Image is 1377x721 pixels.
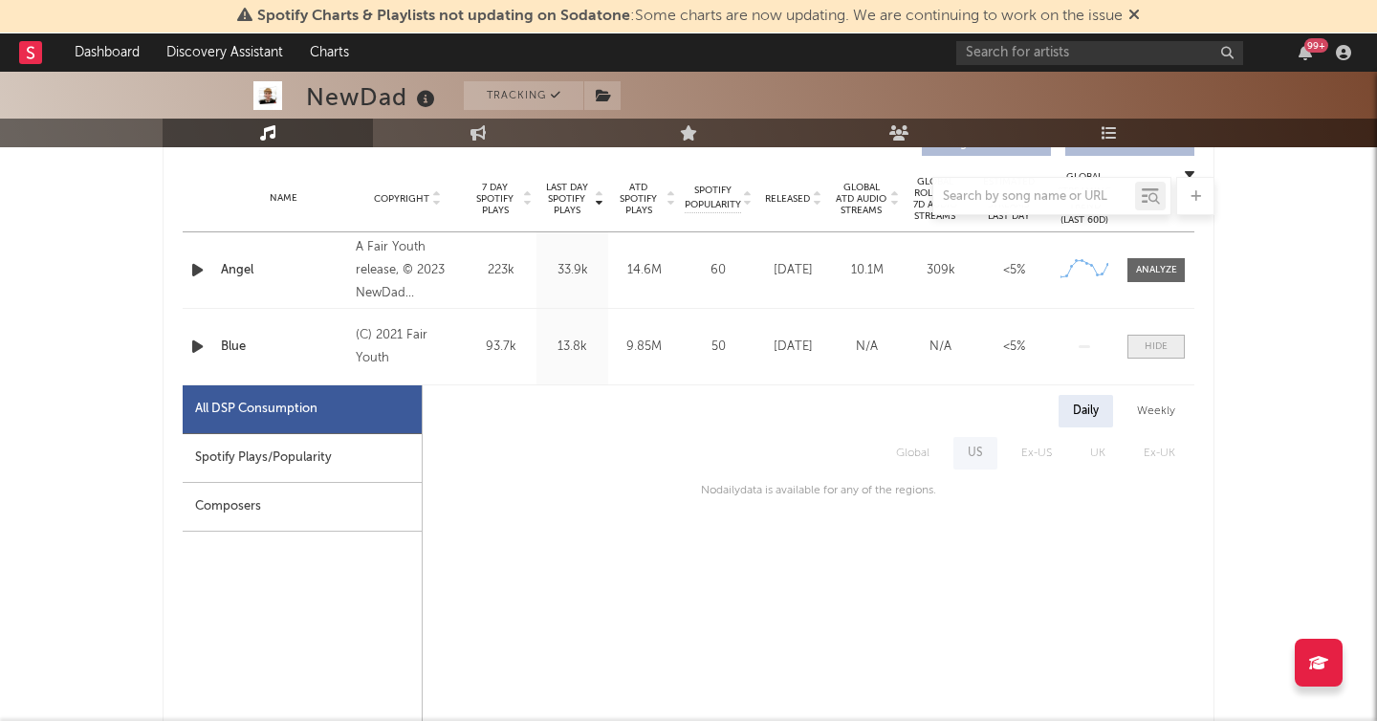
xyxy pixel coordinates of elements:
[682,479,936,502] div: No daily data is available for any of the regions.
[257,9,630,24] span: Spotify Charts & Playlists not updating on Sodatone
[908,176,961,222] span: Global Rolling 7D Audio Streams
[1128,9,1140,24] span: Dismiss
[982,176,1035,222] span: Estimated % Playlist Streams Last Day
[356,324,460,370] div: (C) 2021 Fair Youth
[306,81,440,113] div: NewDad
[61,33,153,72] a: Dashboard
[464,81,583,110] button: Tracking
[613,338,675,357] div: 9.85M
[982,261,1046,280] div: <5%
[613,261,675,280] div: 14.6M
[1304,38,1328,53] div: 99 +
[685,261,752,280] div: 60
[221,338,346,357] a: Blue
[908,338,973,357] div: N/A
[257,9,1123,24] span: : Some charts are now updating. We are continuing to work on the issue
[221,261,346,280] a: Angel
[933,189,1135,205] input: Search by song name or URL
[296,33,362,72] a: Charts
[982,338,1046,357] div: <5%
[153,33,296,72] a: Discovery Assistant
[908,261,973,280] div: 309k
[835,338,899,357] div: N/A
[470,338,532,357] div: 93.7k
[1299,45,1312,60] button: 99+
[1123,395,1190,427] div: Weekly
[956,41,1243,65] input: Search for artists
[470,261,532,280] div: 223k
[541,338,603,357] div: 13.8k
[356,236,460,305] div: A Fair Youth release, © 2023 NewDad Partnership LLC
[183,434,422,483] div: Spotify Plays/Popularity
[183,385,422,434] div: All DSP Consumption
[1059,395,1113,427] div: Daily
[195,398,317,421] div: All DSP Consumption
[183,483,422,532] div: Composers
[1056,170,1113,228] div: Global Streaming Trend (Last 60D)
[761,261,825,280] div: [DATE]
[761,338,825,357] div: [DATE]
[685,338,752,357] div: 50
[541,261,603,280] div: 33.9k
[835,261,899,280] div: 10.1M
